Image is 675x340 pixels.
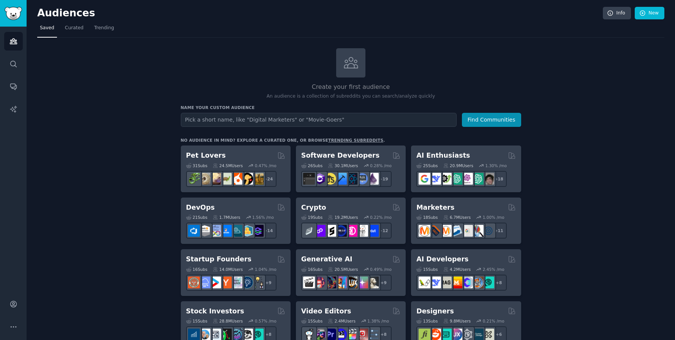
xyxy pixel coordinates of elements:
[186,215,207,220] div: 21 Sub s
[472,225,484,237] img: MarketingResearch
[213,318,243,324] div: 28.8M Users
[416,318,438,324] div: 13 Sub s
[252,173,264,185] img: dogbreed
[461,225,473,237] img: googleads
[199,225,210,237] img: AWS_Certified_Experts
[220,173,232,185] img: turtle
[231,277,242,288] img: indiehackers
[416,215,438,220] div: 18 Sub s
[356,277,368,288] img: starryai
[241,173,253,185] img: PetAdvice
[419,173,430,185] img: GoogleGeminiAI
[491,171,507,187] div: + 18
[472,173,484,185] img: chatgpt_prompts_
[213,267,243,272] div: 14.0M Users
[346,173,357,185] img: reactnative
[461,173,473,185] img: OpenAIDev
[199,173,210,185] img: ballpython
[186,203,215,212] h2: DevOps
[356,225,368,237] img: CryptoNews
[199,277,210,288] img: SaaS
[186,267,207,272] div: 16 Sub s
[188,277,200,288] img: EntrepreneurRideAlong
[483,215,504,220] div: 1.00 % /mo
[181,93,521,100] p: An audience is a collection of subreddits you can search/analyze quickly
[94,25,114,32] span: Trending
[324,225,336,237] img: ethstaker
[346,277,357,288] img: FluxAI
[303,173,315,185] img: software
[367,318,389,324] div: 1.38 % /mo
[220,277,232,288] img: ycombinator
[328,163,358,168] div: 30.1M Users
[181,82,521,92] h2: Create your first audience
[209,277,221,288] img: startup
[301,267,322,272] div: 16 Sub s
[62,22,86,38] a: Curated
[209,225,221,237] img: Docker_DevOps
[314,225,326,237] img: 0xPolygon
[376,171,392,187] div: + 19
[482,277,494,288] img: AIDevelopersSociety
[416,163,438,168] div: 25 Sub s
[416,267,438,272] div: 15 Sub s
[416,203,454,212] h2: Marketers
[335,173,347,185] img: iOSProgramming
[301,203,326,212] h2: Crypto
[356,173,368,185] img: AskComputerScience
[186,163,207,168] div: 31 Sub s
[261,171,277,187] div: + 24
[241,277,253,288] img: Entrepreneurship
[303,225,315,237] img: ethfinance
[429,173,441,185] img: DeepSeek
[213,215,240,220] div: 1.7M Users
[367,277,379,288] img: DreamBooth
[483,318,504,324] div: 0.21 % /mo
[370,267,392,272] div: 0.49 % /mo
[370,215,392,220] div: 0.22 % /mo
[440,225,452,237] img: AskMarketing
[92,22,117,38] a: Trending
[186,318,207,324] div: 15 Sub s
[376,223,392,239] div: + 12
[482,225,494,237] img: OnlineMarketing
[451,173,462,185] img: chatgpt_promptDesign
[443,267,471,272] div: 4.2M Users
[603,7,631,20] a: Info
[324,277,336,288] img: deepdream
[483,267,504,272] div: 2.45 % /mo
[419,225,430,237] img: content_marketing
[328,267,358,272] div: 20.5M Users
[335,277,347,288] img: sdforall
[346,225,357,237] img: defiblockchain
[261,223,277,239] div: + 14
[443,318,471,324] div: 9.8M Users
[186,255,251,264] h2: Startup Founders
[328,318,356,324] div: 2.4M Users
[491,275,507,291] div: + 8
[440,277,452,288] img: Rag
[376,275,392,291] div: + 9
[181,113,457,127] input: Pick a short name, like "Digital Marketers" or "Movie-Goers"
[416,307,454,316] h2: Designers
[301,255,353,264] h2: Generative AI
[186,151,226,160] h2: Pet Lovers
[485,163,507,168] div: 1.30 % /mo
[301,215,322,220] div: 19 Sub s
[491,223,507,239] div: + 11
[303,277,315,288] img: aivideo
[209,173,221,185] img: leopardgeckos
[328,215,358,220] div: 19.2M Users
[462,113,521,127] button: Find Communities
[443,163,473,168] div: 20.9M Users
[440,173,452,185] img: AItoolsCatalog
[301,151,379,160] h2: Software Developers
[213,163,243,168] div: 24.5M Users
[188,225,200,237] img: azuredevops
[261,275,277,291] div: + 9
[324,173,336,185] img: learnjavascript
[37,22,57,38] a: Saved
[451,225,462,237] img: Emailmarketing
[231,173,242,185] img: cockatiel
[370,163,392,168] div: 0.28 % /mo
